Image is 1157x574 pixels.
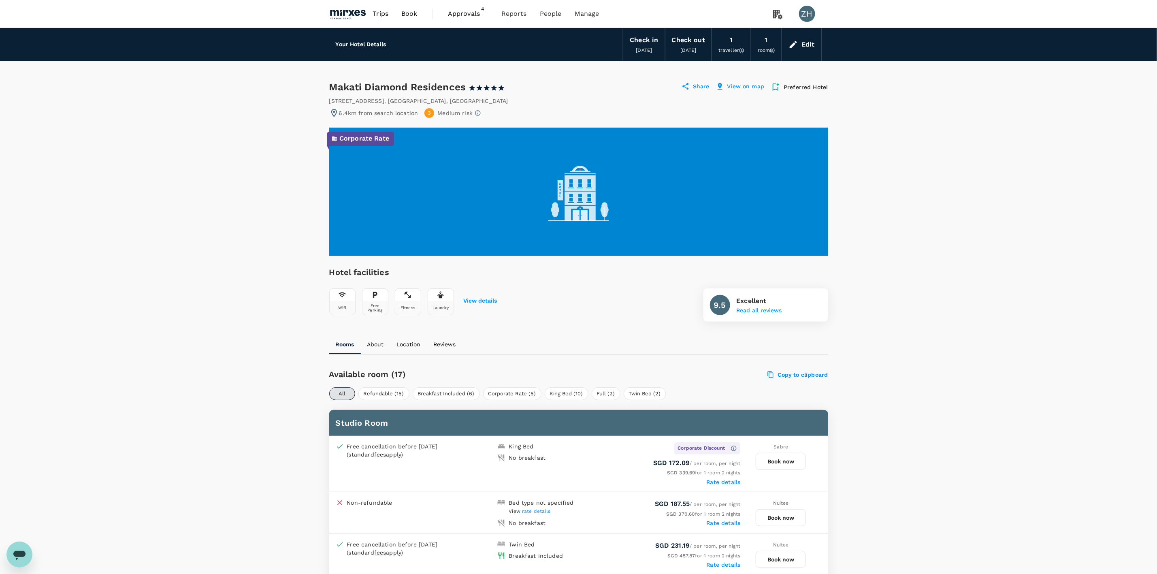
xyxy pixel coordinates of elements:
[718,47,744,53] span: traveller(s)
[338,305,347,310] div: Wifi
[773,542,789,548] span: Nuitee
[509,540,535,548] div: Twin Bed
[758,47,775,53] span: room(s)
[364,303,386,312] div: Free Parking
[509,454,545,462] div: No breakfast
[329,97,508,105] div: [STREET_ADDRESS] , [GEOGRAPHIC_DATA] , [GEOGRAPHIC_DATA]
[329,266,497,279] h6: Hotel facilities
[592,387,620,400] button: Full (2)
[339,134,389,143] p: Corporate Rate
[707,520,741,526] label: Rate details
[347,499,392,507] p: Non-refundable
[413,387,480,400] button: Breakfast Included (6)
[358,387,409,400] button: Refundable (15)
[801,39,815,50] div: Edit
[434,340,456,348] p: Reviews
[756,453,806,470] button: Book now
[655,501,741,507] span: / per room, per night
[509,552,563,560] div: Breakfast included
[667,470,695,476] span: SGD 339.69
[624,387,666,400] button: Twin Bed (2)
[329,387,355,400] button: All
[707,561,741,568] label: Rate details
[730,34,733,46] div: 1
[737,307,782,314] button: Read all reviews
[336,416,822,429] h6: Studio Room
[509,499,573,507] div: Bed type not specified
[373,9,388,19] span: Trips
[483,387,541,400] button: Corporate Rate (5)
[667,470,740,476] span: for 1 room 2 nights
[497,540,505,548] img: double-bed-icon
[666,511,695,517] span: SGD 370.60
[479,5,487,13] span: 4
[667,553,695,559] span: SGD 457.87
[540,9,562,19] span: People
[678,444,725,452] span: Corporate Discount
[347,540,456,557] div: Free cancellation before [DATE] (standard apply)
[768,371,828,378] label: Copy to clipboard
[727,82,765,92] p: View on map
[707,479,741,485] label: Rate details
[464,298,497,304] button: View details
[680,47,697,53] span: [DATE]
[374,451,386,458] span: fees
[6,542,32,568] iframe: Button to launch messaging window
[672,34,705,46] div: Check out
[655,542,690,549] span: SGD 231.19
[397,340,421,348] p: Location
[737,296,782,306] p: Excellent
[448,9,488,19] span: Approvals
[329,368,619,381] h6: Available room (17)
[509,519,545,527] div: No breakfast
[336,340,354,348] p: Rooms
[497,442,505,450] img: king-bed-icon
[329,81,505,94] div: Makati Diamond Residences
[433,305,449,310] div: Laundry
[636,47,652,53] span: [DATE]
[347,442,456,459] div: Free cancellation before [DATE] (standard apply)
[545,387,588,400] button: King Bed (10)
[339,109,418,117] p: 6.4km from search location
[774,444,788,450] span: Sabre
[653,459,690,467] span: SGD 172.09
[336,40,386,49] h6: Your Hotel Details
[401,305,415,310] div: Fitness
[497,499,505,507] img: double-bed-icon
[501,9,527,19] span: Reports
[401,9,418,19] span: Book
[522,508,550,514] span: rate details
[799,6,815,22] div: ZH
[655,500,690,508] span: SGD 187.55
[575,9,599,19] span: Manage
[773,500,789,506] span: Nuitee
[509,442,533,450] div: King Bed
[666,511,740,517] span: for 1 room 2 nights
[428,109,431,117] span: 3
[756,551,806,568] button: Book now
[667,553,740,559] span: for 1 room 2 nights
[509,508,550,514] span: View
[655,543,741,549] span: / per room, per night
[784,83,828,91] p: Preferred Hotel
[765,34,768,46] div: 1
[714,299,726,312] h6: 9.5
[329,5,366,23] img: Mirxes Holding Pte Ltd
[653,461,741,466] span: / per room, per night
[630,34,658,46] div: Check in
[756,509,806,526] button: Book now
[367,340,384,348] p: About
[693,82,710,92] p: Share
[437,109,473,117] p: Medium risk
[374,549,386,556] span: fees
